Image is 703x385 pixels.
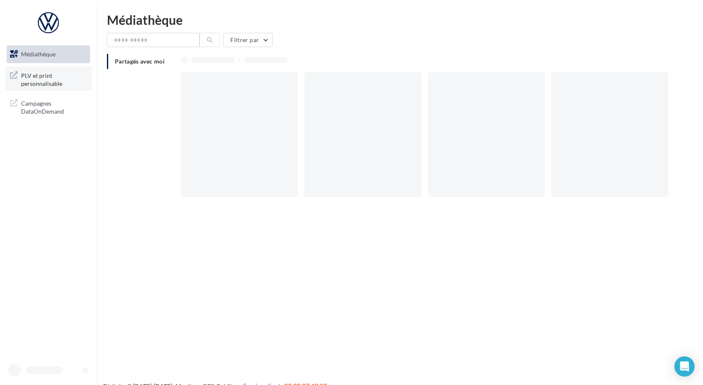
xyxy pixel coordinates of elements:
div: Open Intercom Messenger [674,356,695,377]
button: Filtrer par [223,33,273,47]
span: PLV et print personnalisable [21,70,87,88]
span: Médiathèque [21,50,56,58]
a: PLV et print personnalisable [5,66,92,91]
div: Médiathèque [107,13,693,26]
a: Médiathèque [5,45,92,63]
a: Campagnes DataOnDemand [5,94,92,119]
span: Partagés avec moi [115,58,165,65]
span: Campagnes DataOnDemand [21,98,87,116]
